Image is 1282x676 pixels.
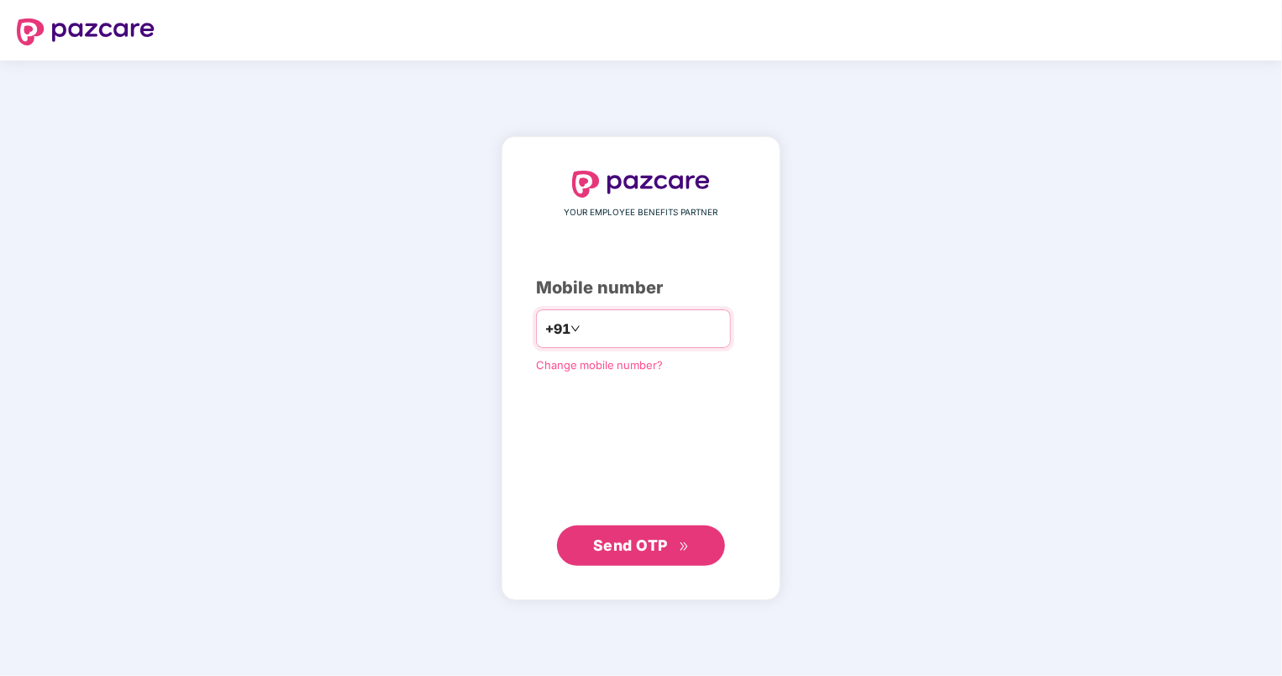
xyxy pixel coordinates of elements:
img: logo [572,171,710,198]
button: Send OTPdouble-right [557,525,725,566]
img: logo [17,18,155,45]
span: Send OTP [593,536,668,554]
span: down [570,324,581,334]
span: YOUR EMPLOYEE BENEFITS PARTNER [565,206,718,219]
div: Mobile number [536,275,746,301]
a: Change mobile number? [536,358,663,372]
span: +91 [545,319,570,340]
span: double-right [679,541,690,552]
